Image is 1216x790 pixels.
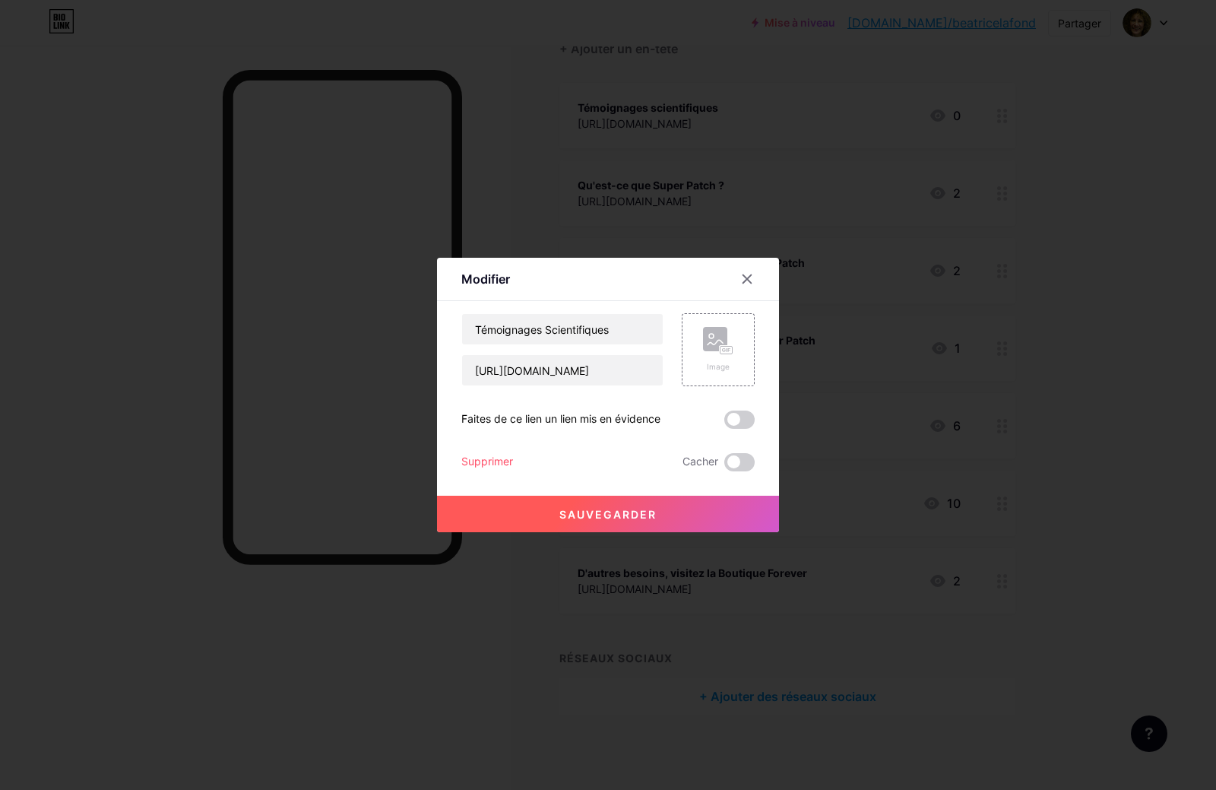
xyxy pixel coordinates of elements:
[462,314,663,344] input: Titre
[437,496,779,532] button: Sauvegarder
[461,271,510,287] font: Modifier
[682,455,718,468] font: Cacher
[461,455,513,468] font: Supprimer
[559,508,657,521] font: Sauvegarder
[707,362,730,371] font: Image
[462,355,663,385] input: URL
[461,412,660,425] font: Faites de ce lien un lien mis en évidence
